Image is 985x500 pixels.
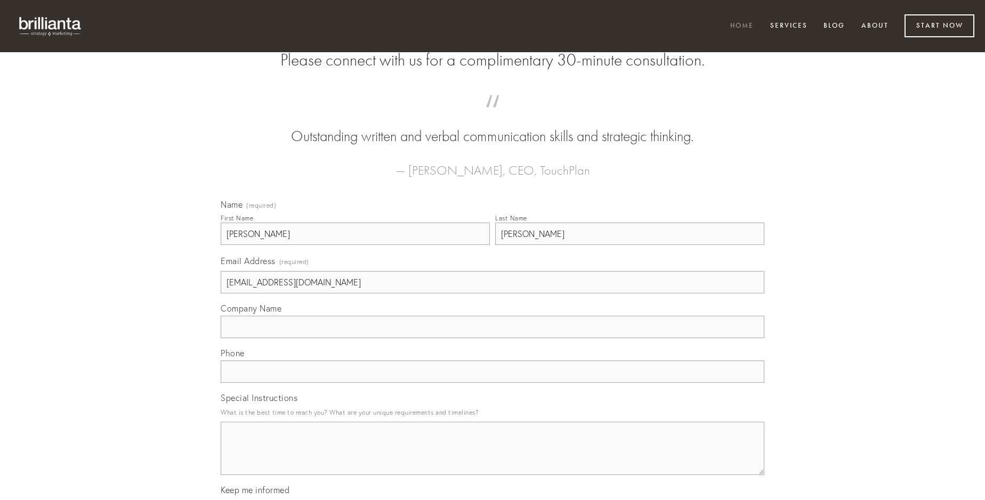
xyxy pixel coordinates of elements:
[238,147,747,181] figcaption: — [PERSON_NAME], CEO, TouchPlan
[221,392,297,403] span: Special Instructions
[817,18,852,35] a: Blog
[221,214,253,222] div: First Name
[221,405,764,420] p: What is the best time to reach you? What are your unique requirements and timelines?
[723,18,761,35] a: Home
[238,105,747,126] span: “
[221,485,289,495] span: Keep me informed
[246,202,276,209] span: (required)
[279,255,309,269] span: (required)
[221,50,764,70] h2: Please connect with us for a complimentary 30-minute consultation.
[763,18,814,35] a: Services
[905,14,974,37] a: Start Now
[221,348,245,358] span: Phone
[854,18,895,35] a: About
[221,256,276,266] span: Email Address
[11,11,91,42] img: brillianta - research, strategy, marketing
[238,105,747,147] blockquote: Outstanding written and verbal communication skills and strategic thinking.
[221,303,281,314] span: Company Name
[221,199,243,210] span: Name
[495,214,527,222] div: Last Name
